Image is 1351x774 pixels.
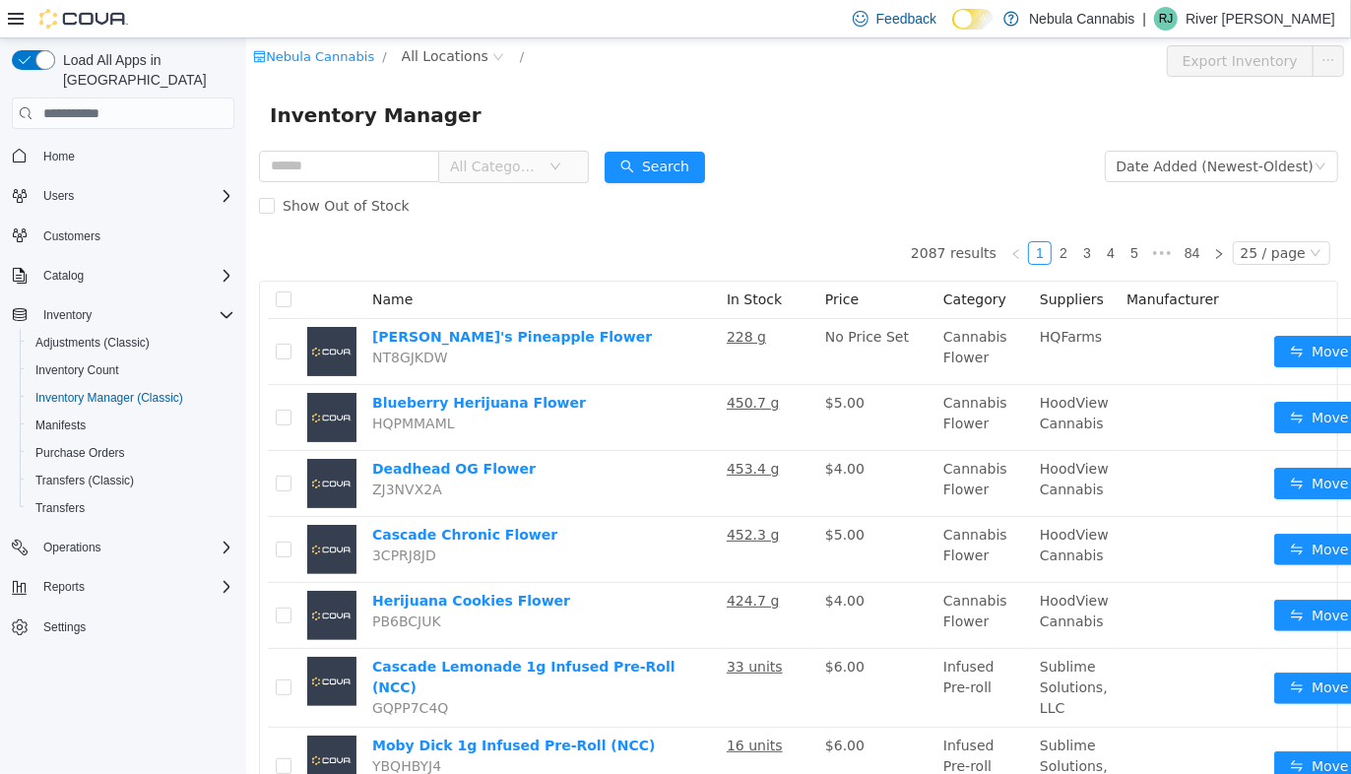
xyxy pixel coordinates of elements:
a: Inventory Manager (Classic) [28,386,191,410]
li: 4 [853,203,876,226]
span: Transfers (Classic) [35,473,134,488]
li: 84 [932,203,961,226]
button: Catalog [4,262,242,290]
button: Export Inventory [921,7,1067,38]
span: $4.00 [579,554,618,570]
li: 3 [829,203,853,226]
a: Purchase Orders [28,441,133,465]
a: Home [35,145,83,168]
td: Infused Pre-roll [689,689,786,768]
a: Inventory Count [28,358,127,382]
u: 452.3 g [481,488,533,504]
button: Manifests [20,412,242,439]
i: icon: shop [7,12,20,25]
li: Next Page [961,203,985,226]
span: $5.00 [579,488,618,504]
li: 5 [876,203,900,226]
span: Home [43,149,75,164]
button: icon: swapMove [1028,713,1119,744]
span: Price [579,253,612,269]
nav: Complex example [12,133,234,692]
u: 453.4 g [481,422,533,438]
span: Manifests [35,418,86,433]
span: / [274,11,278,26]
span: Load All Apps in [GEOGRAPHIC_DATA] [55,50,234,90]
u: 450.7 g [481,356,533,372]
span: Category [697,253,760,269]
span: Inventory Count [28,358,234,382]
button: Inventory Manager (Classic) [20,384,242,412]
u: 424.7 g [481,554,533,570]
span: HoodView Cannabis [794,554,863,591]
button: Users [4,182,242,210]
td: Cannabis Flower [689,347,786,413]
span: Operations [35,536,234,559]
span: $6.00 [579,699,618,715]
button: Users [35,184,82,208]
a: 2 [806,204,828,226]
td: Cannabis Flower [689,413,786,479]
p: River [PERSON_NAME] [1186,7,1335,31]
span: Catalog [35,264,234,288]
span: Manifests [28,414,234,437]
span: Home [35,143,234,167]
img: Cova [39,9,128,29]
img: Garry's Pineapple Flower placeholder [61,289,110,338]
span: HoodView Cannabis [794,488,863,525]
button: Operations [35,536,109,559]
button: Catalog [35,264,92,288]
td: Cannabis Flower [689,479,786,545]
span: Transfers [35,500,85,516]
span: $4.00 [579,422,618,438]
span: Purchase Orders [28,441,234,465]
td: Cannabis Flower [689,281,786,347]
input: Dark Mode [952,9,994,30]
span: Purchase Orders [35,445,125,461]
i: icon: left [764,210,776,222]
span: Feedback [876,9,936,29]
i: icon: right [967,210,979,222]
span: $6.00 [579,620,618,636]
span: Inventory Manager (Classic) [28,386,234,410]
p: Nebula Cannabis [1029,7,1134,31]
span: In Stock [481,253,536,269]
a: 84 [933,204,960,226]
u: 16 units [481,699,537,715]
span: Inventory Manager (Classic) [35,390,183,406]
span: HQFarms [794,290,856,306]
button: Settings [4,613,242,641]
li: 2 [805,203,829,226]
div: River Jane Valentine [1154,7,1178,31]
span: Settings [35,614,234,639]
span: Suppliers [794,253,858,269]
span: RJ [1159,7,1174,31]
span: Reports [43,579,85,595]
span: HoodView Cannabis [794,356,863,393]
button: Reports [4,573,242,601]
a: Cascade Chronic Flower [126,488,311,504]
span: All Locations [156,7,242,29]
button: Operations [4,534,242,561]
li: 2087 results [665,203,750,226]
span: Customers [43,228,100,244]
button: icon: swapMove [1028,363,1119,395]
span: Inventory [35,303,234,327]
button: icon: swapMove [1028,495,1119,527]
span: Users [35,184,234,208]
u: 33 units [481,620,537,636]
button: Customers [4,222,242,250]
button: Home [4,141,242,169]
span: Inventory Manager [24,61,247,93]
button: Inventory [4,301,242,329]
button: icon: swapMove [1028,634,1119,666]
span: Adjustments (Classic) [35,335,150,351]
a: [PERSON_NAME]'s Pineapple Flower [126,290,406,306]
span: 3CPRJ8JD [126,509,190,525]
a: 5 [877,204,899,226]
span: Sublime Solutions, LLC [794,699,862,756]
span: / [136,11,140,26]
button: Inventory [35,303,99,327]
span: Show Out of Stock [29,160,171,175]
span: HQPMMAML [126,377,209,393]
span: Name [126,253,166,269]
